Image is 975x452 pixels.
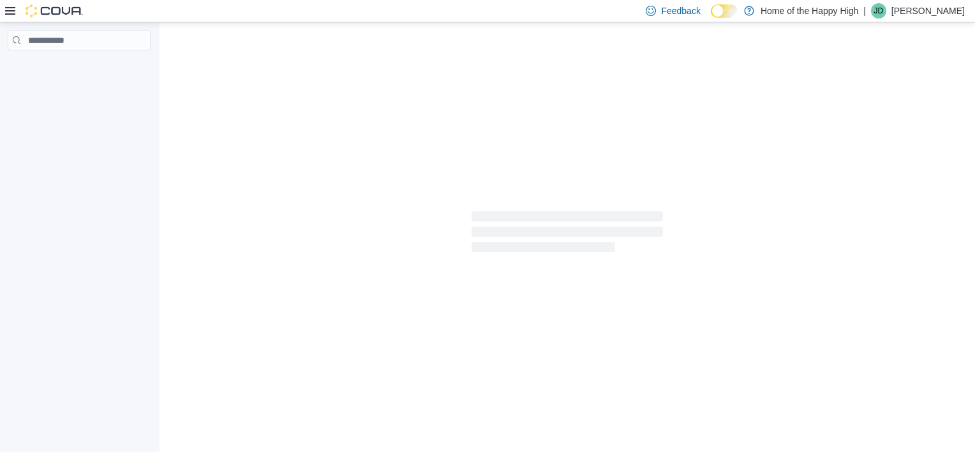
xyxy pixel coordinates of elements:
p: Home of the Happy High [761,3,858,19]
span: JD [874,3,884,19]
span: Loading [472,214,663,255]
div: Joel Davey [871,3,886,19]
nav: Complex example [8,53,151,84]
p: | [863,3,866,19]
p: [PERSON_NAME] [891,3,965,19]
img: Cova [26,4,83,17]
span: Feedback [661,4,700,17]
input: Dark Mode [711,4,738,18]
